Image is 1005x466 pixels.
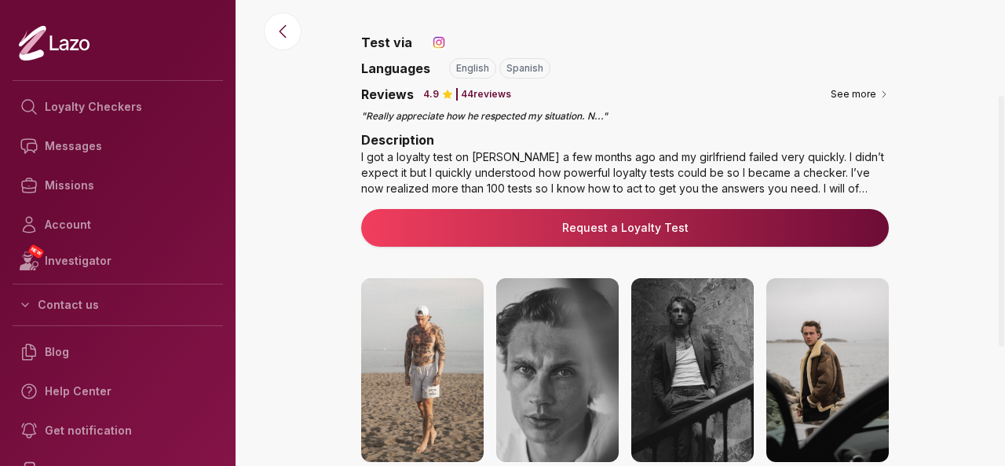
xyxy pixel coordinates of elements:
p: 44 reviews [461,88,511,101]
a: Get notification [13,411,223,450]
img: instagram [431,35,447,50]
span: NEW [27,244,45,259]
button: Request a Loyalty Test [361,209,889,247]
p: " Really appreciate how he respected my situation. N ... " [361,110,889,123]
a: Missions [13,166,223,205]
a: Help Center [13,372,223,411]
img: photo [361,278,484,462]
img: photo [766,278,889,462]
img: photo [631,278,754,462]
span: Description [361,132,434,148]
p: Test via [361,33,412,52]
span: spanish [506,62,543,75]
a: Loyalty Checkers [13,87,223,127]
p: Languages [361,59,430,78]
span: 4.9 [423,88,439,101]
a: Messages [13,127,223,166]
a: Blog [13,332,223,372]
img: photo [496,278,619,462]
a: Account [13,205,223,244]
span: english [456,62,489,75]
a: NEWInvestigator [13,244,223,277]
button: Contact us [13,291,223,319]
button: See more [831,86,889,102]
p: Reviews [361,85,414,104]
a: Request a Loyalty Test [374,220,876,236]
div: I got a loyalty test on [PERSON_NAME] a few months ago and my girlfriend failed very quickly. I d... [361,149,889,196]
